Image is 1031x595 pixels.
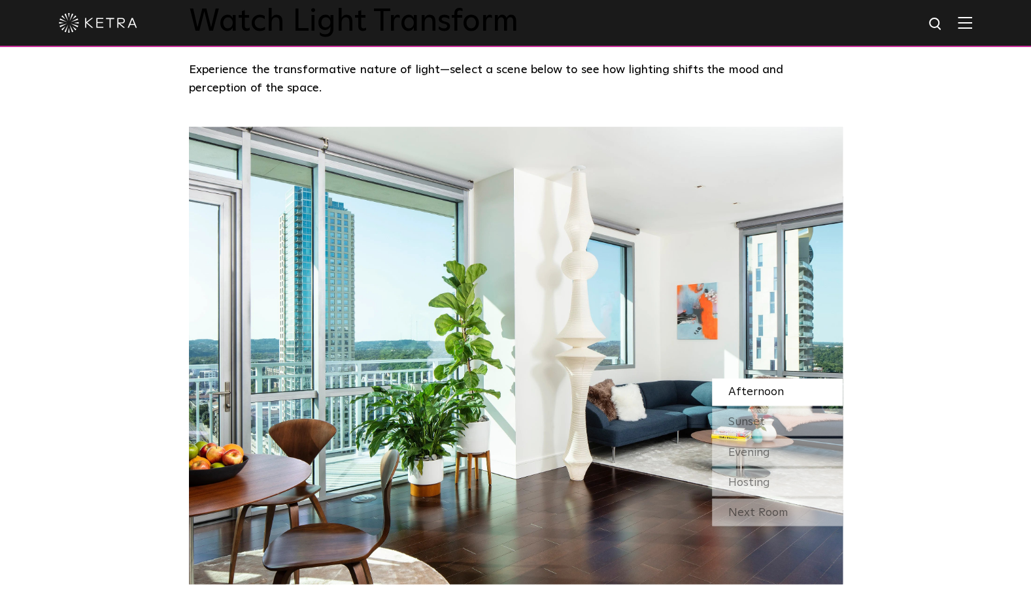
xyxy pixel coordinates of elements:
img: search icon [928,16,944,33]
span: Hosting [728,476,770,488]
span: Afternoon [728,386,784,398]
span: Evening [728,446,770,458]
div: Next Room [712,498,843,526]
img: Hamburger%20Nav.svg [958,16,972,29]
p: Experience the transformative nature of light—select a scene below to see how lighting shifts the... [189,61,836,98]
span: Sunset [728,416,765,428]
img: SS_HBD_LivingRoom_Desktop_01 [189,127,843,584]
img: ketra-logo-2019-white [59,13,137,33]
